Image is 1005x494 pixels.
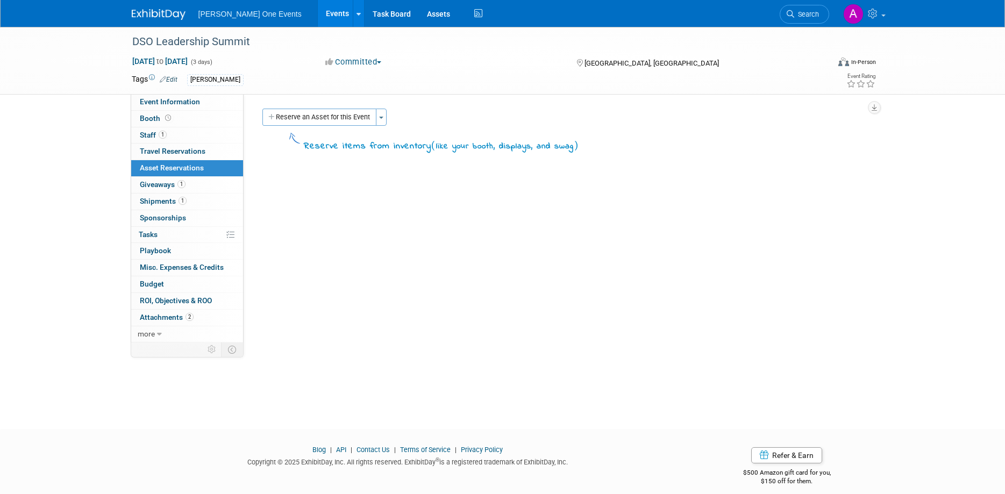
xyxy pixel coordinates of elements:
span: Playbook [140,246,171,255]
span: 1 [159,131,167,139]
a: more [131,326,243,342]
a: Playbook [131,243,243,259]
div: Copyright © 2025 ExhibitDay, Inc. All rights reserved. ExhibitDay is a registered trademark of Ex... [132,455,685,467]
a: Blog [312,446,326,454]
span: Event Information [140,97,200,106]
span: Booth [140,114,173,123]
a: Terms of Service [400,446,451,454]
div: In-Person [851,58,876,66]
a: API [336,446,346,454]
span: 1 [177,180,186,188]
a: Attachments2 [131,310,243,326]
div: $500 Amazon gift card for you, [700,461,874,486]
span: Tasks [139,230,158,239]
span: [GEOGRAPHIC_DATA], [GEOGRAPHIC_DATA] [585,59,719,67]
span: 2 [186,313,194,321]
span: Misc. Expenses & Credits [140,263,224,271]
span: Booth not reserved yet [163,114,173,122]
span: Asset Reservations [140,163,204,172]
a: Edit [160,76,177,83]
span: [PERSON_NAME] One Events [198,10,302,18]
span: to [155,57,165,66]
span: Staff [140,131,167,139]
td: Tags [132,74,177,86]
img: ExhibitDay [132,9,186,20]
span: Budget [140,280,164,288]
span: | [391,446,398,454]
span: | [348,446,355,454]
a: Refer & Earn [751,447,822,463]
span: Shipments [140,197,187,205]
span: Search [794,10,819,18]
button: Committed [322,56,386,68]
div: $150 off for them. [700,477,874,486]
a: Search [780,5,829,24]
div: Event Format [766,56,876,72]
span: 1 [179,197,187,205]
a: Giveaways1 [131,177,243,193]
a: Privacy Policy [461,446,503,454]
a: Misc. Expenses & Credits [131,260,243,276]
span: ( [431,140,436,151]
a: Travel Reservations [131,144,243,160]
a: Asset Reservations [131,160,243,176]
span: like your booth, displays, and swag [436,140,574,152]
span: | [452,446,459,454]
a: Budget [131,276,243,292]
div: DSO Leadership Summit [129,32,813,52]
span: (3 days) [190,59,212,66]
a: Contact Us [357,446,390,454]
img: Format-Inperson.png [838,58,849,66]
a: Sponsorships [131,210,243,226]
span: | [327,446,334,454]
div: [PERSON_NAME] [187,74,244,85]
button: Reserve an Asset for this Event [262,109,376,126]
td: Personalize Event Tab Strip [203,342,222,356]
a: Event Information [131,94,243,110]
a: Shipments1 [131,194,243,210]
sup: ® [436,457,439,463]
div: Reserve items from inventory [304,139,579,153]
td: Toggle Event Tabs [221,342,243,356]
span: Travel Reservations [140,147,205,155]
span: ROI, Objectives & ROO [140,296,212,305]
a: Booth [131,111,243,127]
img: Amanda Bartschi [843,4,864,24]
a: Staff1 [131,127,243,144]
div: Event Rating [846,74,875,79]
span: ) [574,140,579,151]
span: Giveaways [140,180,186,189]
span: Attachments [140,313,194,321]
a: Tasks [131,227,243,243]
span: more [138,330,155,338]
span: [DATE] [DATE] [132,56,188,66]
a: ROI, Objectives & ROO [131,293,243,309]
span: Sponsorships [140,213,186,222]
